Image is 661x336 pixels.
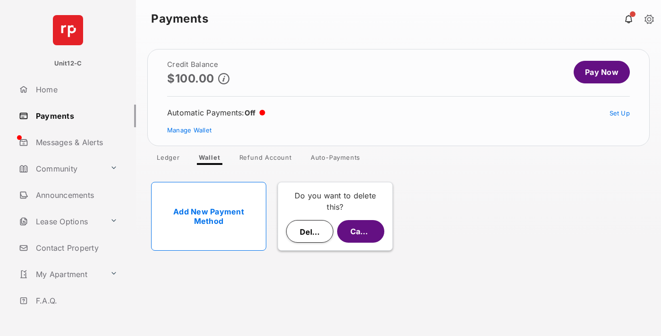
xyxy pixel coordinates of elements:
[15,105,136,127] a: Payments
[167,72,214,85] p: $100.00
[167,126,212,134] a: Manage Wallet
[15,237,136,259] a: Contact Property
[53,15,83,45] img: svg+xml;base64,PHN2ZyB4bWxucz0iaHR0cDovL3d3dy53My5vcmcvMjAwMC9zdmciIHdpZHRoPSI2NCIgaGVpZ2h0PSI2NC...
[191,154,228,165] a: Wallet
[151,13,208,25] strong: Payments
[54,59,82,68] p: Unit12-C
[245,108,256,117] span: Off
[151,182,266,251] a: Add New Payment Method
[15,184,136,206] a: Announcements
[15,263,106,286] a: My Apartment
[232,154,299,165] a: Refund Account
[286,190,385,213] p: Do you want to delete this?
[149,154,187,165] a: Ledger
[286,220,333,243] button: Delete
[15,78,136,101] a: Home
[300,227,324,237] span: Delete
[15,289,136,312] a: F.A.Q.
[167,61,229,68] h2: Credit Balance
[610,109,630,117] a: Set Up
[15,210,106,233] a: Lease Options
[15,131,136,154] a: Messages & Alerts
[167,108,265,117] div: Automatic Payments :
[15,157,106,180] a: Community
[303,154,368,165] a: Auto-Payments
[350,227,376,236] span: Cancel
[337,220,384,243] button: Cancel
